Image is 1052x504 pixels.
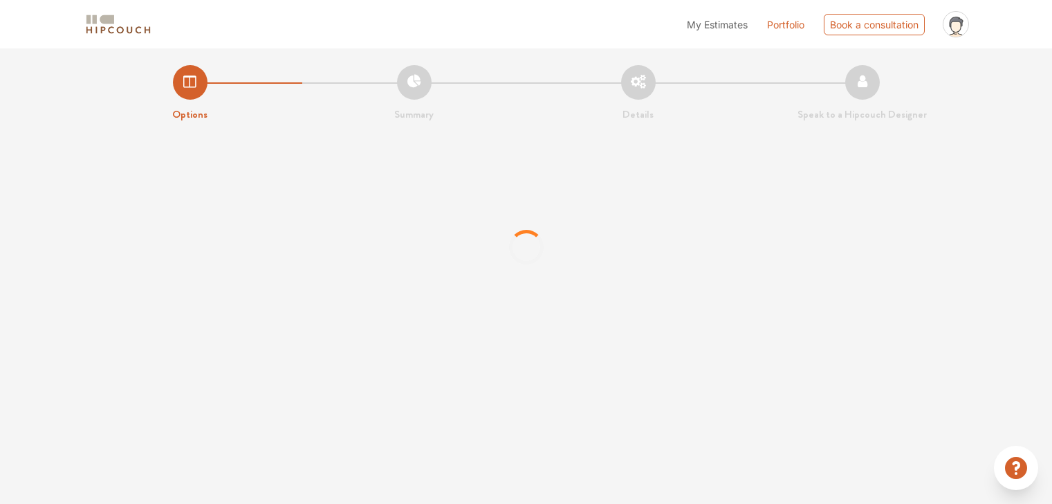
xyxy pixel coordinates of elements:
[797,107,927,122] strong: Speak to a Hipcouch Designer
[172,107,207,122] strong: Options
[84,12,153,37] img: logo-horizontal.svg
[767,17,804,32] a: Portfolio
[622,107,654,122] strong: Details
[84,9,153,40] span: logo-horizontal.svg
[824,14,925,35] div: Book a consultation
[394,107,434,122] strong: Summary
[687,19,748,30] span: My Estimates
